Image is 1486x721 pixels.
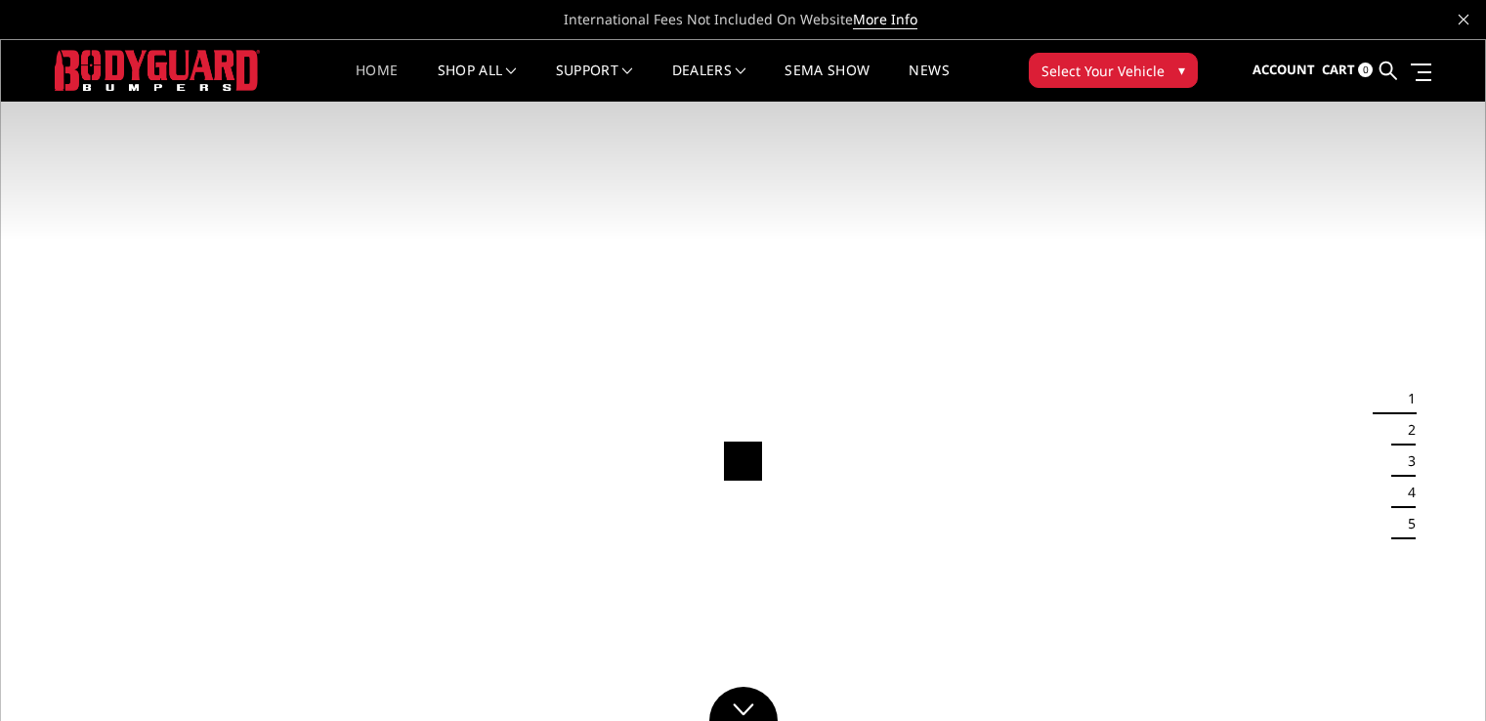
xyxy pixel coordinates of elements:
[1322,61,1355,78] span: Cart
[356,64,398,102] a: Home
[853,10,917,29] a: More Info
[1396,508,1416,539] button: 5 of 5
[909,64,949,102] a: News
[1322,44,1373,97] a: Cart 0
[1358,63,1373,77] span: 0
[785,64,870,102] a: SEMA Show
[709,687,778,721] a: Click to Down
[55,50,260,90] img: BODYGUARD BUMPERS
[1396,414,1416,445] button: 2 of 5
[1029,53,1198,88] button: Select Your Vehicle
[1178,60,1185,80] span: ▾
[1396,445,1416,477] button: 3 of 5
[1396,477,1416,508] button: 4 of 5
[556,64,633,102] a: Support
[1041,61,1165,81] span: Select Your Vehicle
[438,64,517,102] a: shop all
[672,64,746,102] a: Dealers
[1396,383,1416,414] button: 1 of 5
[1252,44,1315,97] a: Account
[1252,61,1315,78] span: Account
